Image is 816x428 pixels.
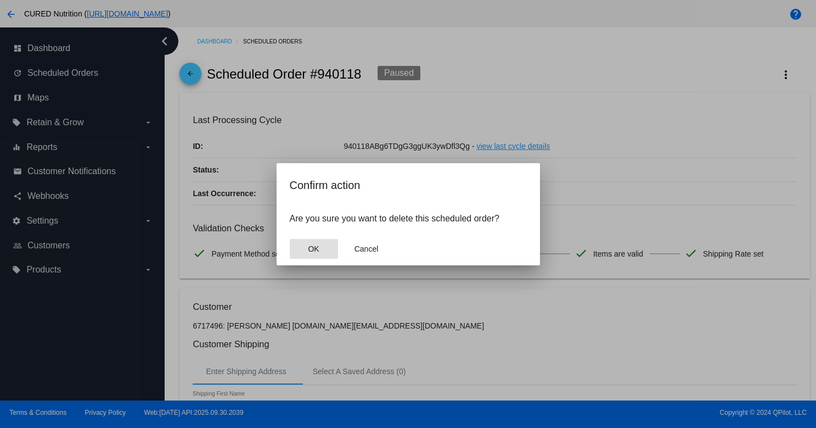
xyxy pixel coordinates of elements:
span: Cancel [354,244,379,253]
p: Are you sure you want to delete this scheduled order? [290,214,527,224]
button: Close dialog [290,239,338,259]
span: OK [308,244,319,253]
h2: Confirm action [290,176,527,194]
button: Close dialog [342,239,391,259]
